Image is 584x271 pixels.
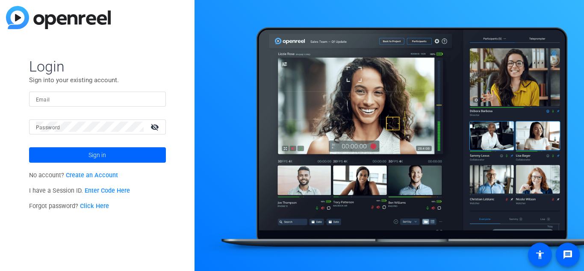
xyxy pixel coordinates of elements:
[88,144,106,166] span: Sign in
[85,187,130,194] a: Enter Code Here
[29,203,109,210] span: Forgot password?
[29,75,166,85] p: Sign into your existing account.
[29,147,166,163] button: Sign in
[29,172,118,179] span: No account?
[36,125,60,131] mat-label: Password
[145,121,166,133] mat-icon: visibility_off
[29,187,130,194] span: I have a Session ID.
[535,250,545,260] mat-icon: accessibility
[29,57,166,75] span: Login
[36,97,50,103] mat-label: Email
[563,250,573,260] mat-icon: message
[66,172,118,179] a: Create an Account
[80,203,109,210] a: Click Here
[6,6,111,29] img: blue-gradient.svg
[36,94,159,104] input: Enter Email Address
